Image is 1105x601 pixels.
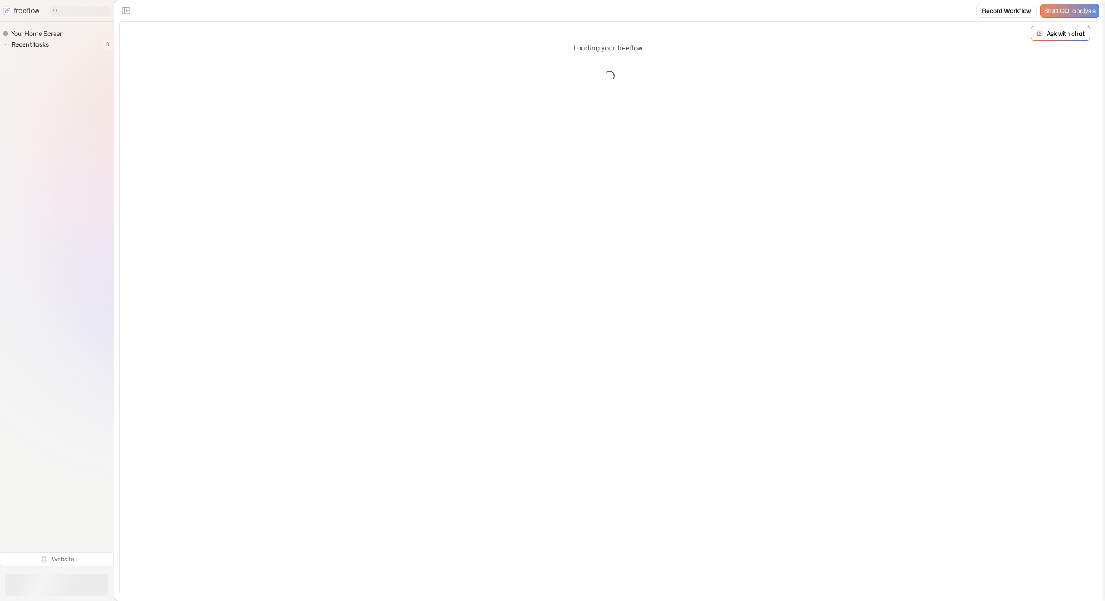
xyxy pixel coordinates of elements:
[976,4,1037,18] a: Record Workflow
[14,6,40,16] p: freeflow
[119,4,133,18] button: Close the sidebar
[102,39,114,50] span: 0
[3,6,40,16] a: freeflow
[1047,29,1085,38] p: Ask with chat
[3,28,67,39] a: Your Home Screen
[1044,7,1096,15] span: Start COI analysis
[573,43,646,53] p: Loading your freeflow...
[3,39,52,50] button: Recent tasks
[9,29,66,38] span: Your Home Screen
[9,40,51,49] span: Recent tasks
[1040,4,1099,18] a: Start COI analysis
